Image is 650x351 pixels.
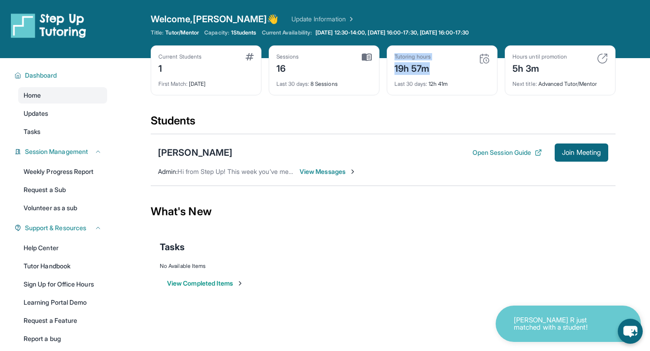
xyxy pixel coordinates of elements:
[18,312,107,329] a: Request a Feature
[231,29,256,36] span: 1 Students
[158,75,254,88] div: [DATE]
[11,13,86,38] img: logo
[18,240,107,256] a: Help Center
[165,29,199,36] span: Tutor/Mentor
[512,53,567,60] div: Hours until promotion
[514,316,605,331] p: [PERSON_NAME] R just matched with a student!
[24,109,49,118] span: Updates
[597,53,608,64] img: card
[18,182,107,198] a: Request a Sub
[473,148,542,157] button: Open Session Guide
[315,29,469,36] span: [DATE] 12:30-14:00, [DATE] 16:00-17:30, [DATE] 16:00-17:30
[18,200,107,216] a: Volunteer as a sub
[151,13,279,25] span: Welcome, [PERSON_NAME] 👋
[362,53,372,61] img: card
[276,53,299,60] div: Sessions
[158,60,202,75] div: 1
[512,60,567,75] div: 5h 3m
[158,146,232,159] div: [PERSON_NAME]
[394,53,431,60] div: Tutoring hours
[25,147,88,156] span: Session Management
[151,114,616,133] div: Students
[276,60,299,75] div: 16
[18,258,107,274] a: Tutor Handbook
[24,127,40,136] span: Tasks
[479,53,490,64] img: card
[512,75,608,88] div: Advanced Tutor/Mentor
[618,319,643,344] button: chat-button
[158,53,202,60] div: Current Students
[21,223,102,232] button: Support & Resources
[394,80,427,87] span: Last 30 days :
[512,80,537,87] span: Next title :
[276,75,372,88] div: 8 Sessions
[21,71,102,80] button: Dashboard
[562,150,601,155] span: Join Meeting
[18,276,107,292] a: Sign Up for Office Hours
[314,29,471,36] a: [DATE] 12:30-14:00, [DATE] 16:00-17:30, [DATE] 16:00-17:30
[25,71,57,80] span: Dashboard
[18,331,107,347] a: Report a bug
[158,80,187,87] span: First Match :
[160,241,185,253] span: Tasks
[160,262,606,270] div: No Available Items
[555,143,608,162] button: Join Meeting
[204,29,229,36] span: Capacity:
[276,80,309,87] span: Last 30 days :
[394,60,431,75] div: 19h 57m
[300,167,356,176] span: View Messages
[291,15,355,24] a: Update Information
[151,29,163,36] span: Title:
[25,223,86,232] span: Support & Resources
[18,105,107,122] a: Updates
[167,279,244,288] button: View Completed Items
[18,124,107,140] a: Tasks
[346,15,355,24] img: Chevron Right
[18,163,107,180] a: Weekly Progress Report
[151,192,616,232] div: What's New
[18,294,107,311] a: Learning Portal Demo
[24,91,41,100] span: Home
[18,87,107,104] a: Home
[158,168,177,175] span: Admin :
[262,29,312,36] span: Current Availability:
[349,168,356,175] img: Chevron-Right
[394,75,490,88] div: 12h 41m
[177,168,497,175] span: Hi from Step Up! This week you’ve met for 127 minutes and this month you’ve met for 13 hours. Hap...
[21,147,102,156] button: Session Management
[246,53,254,60] img: card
